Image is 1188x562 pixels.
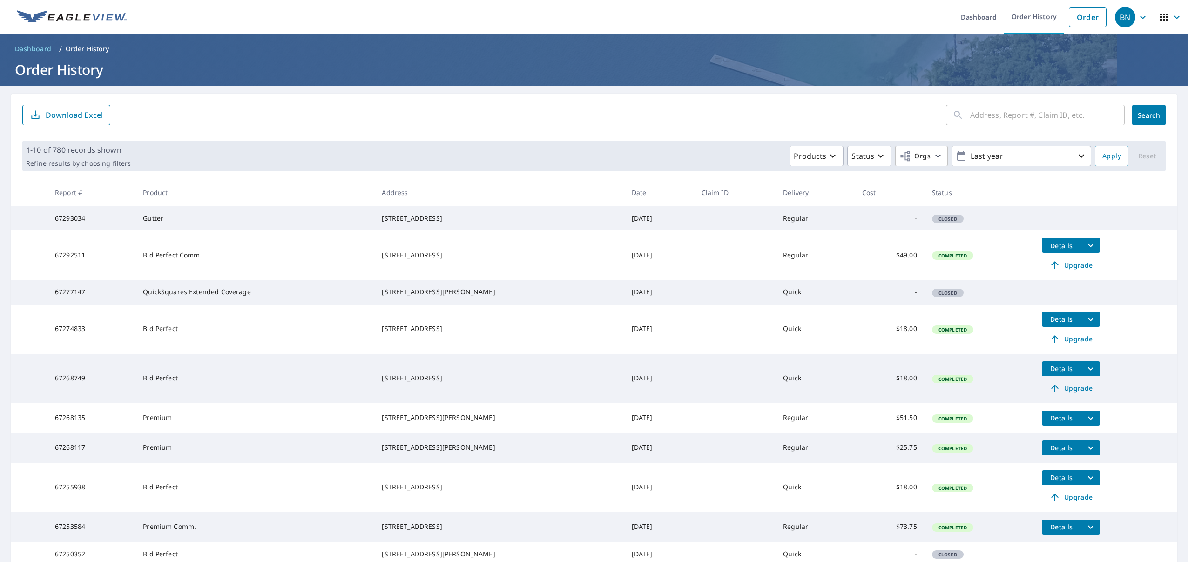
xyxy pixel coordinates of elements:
[1047,492,1094,503] span: Upgrade
[382,214,616,223] div: [STREET_ADDRESS]
[776,230,855,280] td: Regular
[694,179,776,206] th: Claim ID
[26,144,131,156] p: 1-10 of 780 records shown
[624,433,694,463] td: [DATE]
[970,102,1125,128] input: Address, Report #, Claim ID, etc.
[1132,105,1166,125] button: Search
[11,41,1177,56] nav: breadcrumb
[47,179,135,206] th: Report #
[1047,413,1075,422] span: Details
[933,445,972,452] span: Completed
[933,485,972,491] span: Completed
[933,290,963,296] span: Closed
[1042,238,1081,253] button: detailsBtn-67292511
[135,463,374,512] td: Bid Perfect
[855,433,925,463] td: $25.75
[11,41,55,56] a: Dashboard
[1047,241,1075,250] span: Details
[1042,312,1081,327] button: detailsBtn-67274833
[1047,364,1075,373] span: Details
[46,110,103,120] p: Download Excel
[855,354,925,403] td: $18.00
[135,433,374,463] td: Premium
[1047,522,1075,531] span: Details
[776,280,855,304] td: Quick
[624,403,694,433] td: [DATE]
[26,159,131,168] p: Refine results by choosing filters
[624,354,694,403] td: [DATE]
[382,482,616,492] div: [STREET_ADDRESS]
[624,512,694,542] td: [DATE]
[776,433,855,463] td: Regular
[135,280,374,304] td: QuickSquares Extended Coverage
[66,44,109,54] p: Order History
[47,280,135,304] td: 67277147
[382,443,616,452] div: [STREET_ADDRESS][PERSON_NAME]
[925,179,1034,206] th: Status
[855,463,925,512] td: $18.00
[1042,520,1081,535] button: detailsBtn-67253584
[933,524,972,531] span: Completed
[933,551,963,558] span: Closed
[776,206,855,230] td: Regular
[855,179,925,206] th: Cost
[382,549,616,559] div: [STREET_ADDRESS][PERSON_NAME]
[47,433,135,463] td: 67268117
[135,230,374,280] td: Bid Perfect Comm
[1081,411,1100,426] button: filesDropdownBtn-67268135
[1140,111,1158,120] span: Search
[855,305,925,354] td: $18.00
[1042,411,1081,426] button: detailsBtn-67268135
[382,373,616,383] div: [STREET_ADDRESS]
[624,280,694,304] td: [DATE]
[1115,7,1135,27] div: BN
[855,512,925,542] td: $73.75
[47,305,135,354] td: 67274833
[855,206,925,230] td: -
[135,179,374,206] th: Product
[1042,332,1100,346] a: Upgrade
[624,179,694,206] th: Date
[1047,333,1094,345] span: Upgrade
[47,512,135,542] td: 67253584
[59,43,62,54] li: /
[374,179,624,206] th: Address
[1042,361,1081,376] button: detailsBtn-67268749
[1047,259,1094,271] span: Upgrade
[1081,312,1100,327] button: filesDropdownBtn-67274833
[776,354,855,403] td: Quick
[624,463,694,512] td: [DATE]
[895,146,948,166] button: Orgs
[952,146,1091,166] button: Last year
[933,252,972,259] span: Completed
[1081,361,1100,376] button: filesDropdownBtn-67268749
[1042,257,1100,272] a: Upgrade
[1047,315,1075,324] span: Details
[382,251,616,260] div: [STREET_ADDRESS]
[790,146,844,166] button: Products
[382,324,616,333] div: [STREET_ADDRESS]
[1047,443,1075,452] span: Details
[47,463,135,512] td: 67255938
[933,216,963,222] span: Closed
[776,179,855,206] th: Delivery
[1042,440,1081,455] button: detailsBtn-67268117
[1042,470,1081,485] button: detailsBtn-67255938
[1047,383,1094,394] span: Upgrade
[1081,440,1100,455] button: filesDropdownBtn-67268117
[47,230,135,280] td: 67292511
[1081,238,1100,253] button: filesDropdownBtn-67292511
[1042,490,1100,505] a: Upgrade
[47,354,135,403] td: 67268749
[17,10,127,24] img: EV Logo
[1047,473,1075,482] span: Details
[855,403,925,433] td: $51.50
[855,280,925,304] td: -
[1102,150,1121,162] span: Apply
[624,206,694,230] td: [DATE]
[855,230,925,280] td: $49.00
[933,326,972,333] span: Completed
[135,512,374,542] td: Premium Comm.
[135,354,374,403] td: Bid Perfect
[135,305,374,354] td: Bid Perfect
